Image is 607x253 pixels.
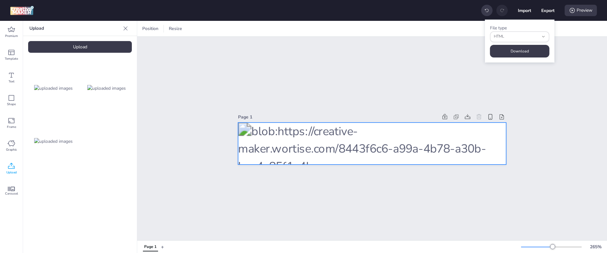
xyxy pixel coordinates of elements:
[5,191,18,196] span: Carousel
[6,147,17,152] span: Graphic
[541,4,555,17] button: Export
[5,33,18,39] span: Premium
[5,56,18,61] span: Template
[28,41,132,53] div: Upload
[490,31,549,42] button: fileType
[34,85,73,92] img: uploaded images
[6,170,17,175] span: Upload
[490,25,507,31] label: File type
[161,241,164,252] button: +
[168,25,183,32] span: Resize
[494,34,539,39] span: HTML
[144,244,156,250] div: Page 1
[10,6,34,15] img: logo Creative Maker
[140,241,161,252] div: Tabs
[565,5,597,16] div: Preview
[141,25,160,32] span: Position
[7,124,16,130] span: Frame
[7,102,16,107] span: Shape
[9,79,15,84] span: Text
[238,114,438,120] div: Page 1
[29,21,120,36] p: Upload
[34,138,73,145] img: uploaded images
[490,45,549,57] button: Download
[518,4,531,17] button: Import
[588,244,603,250] div: 265 %
[87,85,126,92] img: uploaded images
